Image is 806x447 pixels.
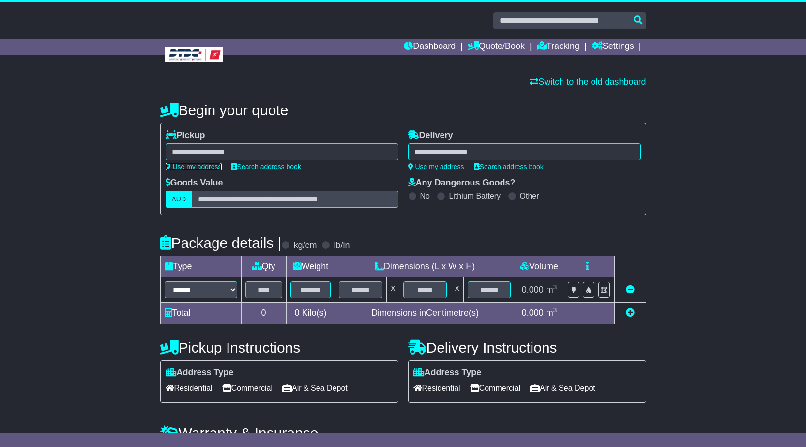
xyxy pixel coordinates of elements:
[546,308,557,318] span: m
[474,163,544,170] a: Search address book
[387,277,399,303] td: x
[470,381,520,396] span: Commercial
[408,163,464,170] a: Use my address
[160,303,241,324] td: Total
[241,303,286,324] td: 0
[408,130,453,141] label: Delivery
[553,283,557,291] sup: 3
[166,381,213,396] span: Residential
[468,39,525,55] a: Quote/Book
[286,303,335,324] td: Kilo(s)
[530,381,595,396] span: Air & Sea Depot
[282,381,348,396] span: Air & Sea Depot
[294,308,299,318] span: 0
[522,285,544,294] span: 0.000
[413,368,482,378] label: Address Type
[546,285,557,294] span: m
[592,39,634,55] a: Settings
[408,339,646,355] h4: Delivery Instructions
[166,178,223,188] label: Goods Value
[449,191,501,200] label: Lithium Battery
[160,425,646,441] h4: Warranty & Insurance
[222,381,273,396] span: Commercial
[166,130,205,141] label: Pickup
[451,277,463,303] td: x
[166,368,234,378] label: Address Type
[334,240,350,251] label: lb/in
[160,102,646,118] h4: Begin your quote
[626,285,635,294] a: Remove this item
[160,235,282,251] h4: Package details |
[241,256,286,277] td: Qty
[293,240,317,251] label: kg/cm
[231,163,301,170] a: Search address book
[520,191,539,200] label: Other
[537,39,579,55] a: Tracking
[530,77,646,87] a: Switch to the old dashboard
[553,307,557,314] sup: 3
[166,163,222,170] a: Use my address
[335,256,515,277] td: Dimensions (L x W x H)
[522,308,544,318] span: 0.000
[408,178,516,188] label: Any Dangerous Goods?
[286,256,335,277] td: Weight
[626,308,635,318] a: Add new item
[413,381,460,396] span: Residential
[335,303,515,324] td: Dimensions in Centimetre(s)
[420,191,430,200] label: No
[404,39,456,55] a: Dashboard
[166,191,193,208] label: AUD
[515,256,563,277] td: Volume
[160,339,398,355] h4: Pickup Instructions
[160,256,241,277] td: Type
